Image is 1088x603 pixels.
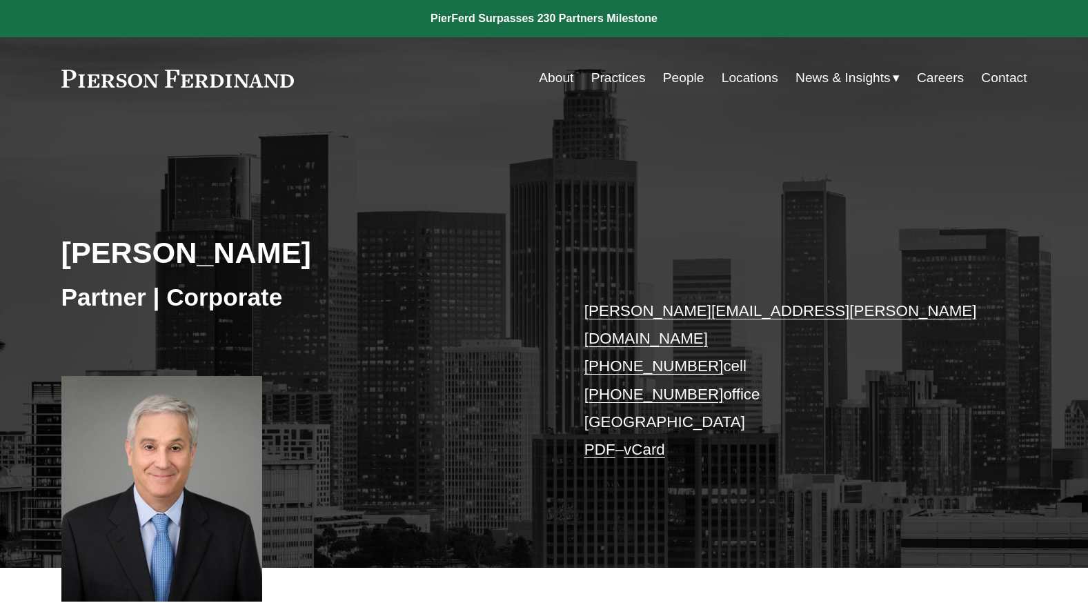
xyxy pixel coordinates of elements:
[795,66,891,90] span: News & Insights
[981,65,1027,91] a: Contact
[61,282,544,313] h3: Partner | Corporate
[584,441,615,458] a: PDF
[722,65,778,91] a: Locations
[795,65,900,91] a: folder dropdown
[584,302,977,347] a: [PERSON_NAME][EMAIL_ADDRESS][PERSON_NAME][DOMAIN_NAME]
[663,65,704,91] a: People
[584,297,987,464] p: cell office [GEOGRAPHIC_DATA] –
[61,235,544,270] h2: [PERSON_NAME]
[584,357,724,375] a: [PHONE_NUMBER]
[584,386,724,403] a: [PHONE_NUMBER]
[539,65,573,91] a: About
[591,65,646,91] a: Practices
[624,441,665,458] a: vCard
[917,65,964,91] a: Careers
